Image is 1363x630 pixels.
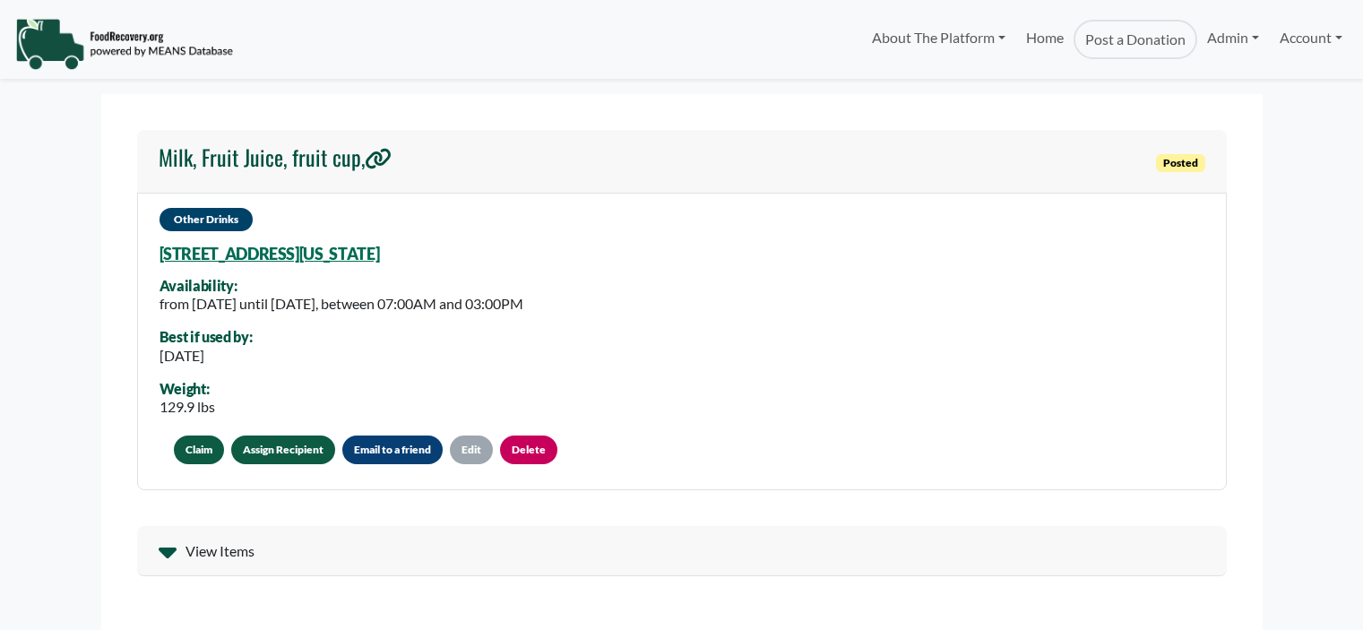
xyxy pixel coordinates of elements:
[1074,20,1197,59] a: Post a Donation
[160,396,215,418] div: 129.9 lbs
[160,293,523,315] div: from [DATE] until [DATE], between 07:00AM and 03:00PM
[1197,20,1269,56] a: Admin
[231,436,335,464] a: Assign Recipient
[160,244,380,263] a: [STREET_ADDRESS][US_STATE]
[160,381,215,397] div: Weight:
[185,540,254,562] span: View Items
[1156,154,1205,172] span: Posted
[160,329,253,345] div: Best if used by:
[450,436,493,464] a: Edit
[159,144,392,178] a: Milk, Fruit Juice, fruit cup,
[15,17,233,71] img: NavigationLogo_FoodRecovery-91c16205cd0af1ed486a0f1a7774a6544ea792ac00100771e7dd3ec7c0e58e41.png
[1270,20,1352,56] a: Account
[159,144,392,170] h4: Milk, Fruit Juice, fruit cup,
[174,436,224,464] button: Claim
[160,278,523,294] div: Availability:
[160,345,253,367] div: [DATE]
[500,436,557,464] a: Delete
[160,208,253,231] span: Other Drinks
[1015,20,1073,59] a: Home
[862,20,1015,56] a: About The Platform
[342,436,443,464] button: Email to a friend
